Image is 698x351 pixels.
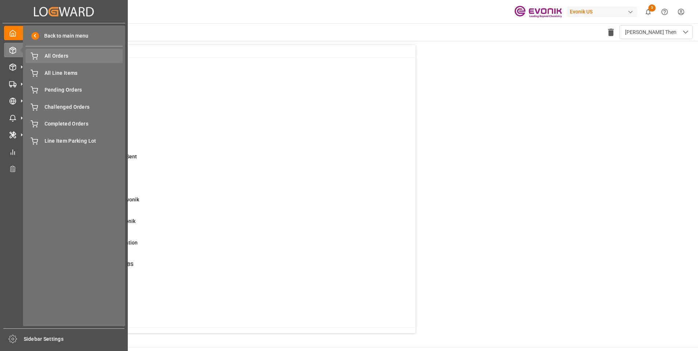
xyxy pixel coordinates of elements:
a: Challenged Orders [26,100,123,114]
a: My Cockpit [4,26,124,40]
a: 39ABS: Missing Booking ConfirmationShipment [38,239,406,254]
a: 2Main-Leg Shipment # ErrorShipment [38,282,406,297]
span: Sidebar Settings [24,335,125,343]
a: All Line Items [26,66,123,80]
a: All Orders [26,49,123,63]
a: 20ABS: No Init Bkg Conf DateShipment [38,88,406,104]
span: All Orders [45,52,123,60]
a: 0MOT Missing at Order LevelSales Order-IVPO [38,67,406,82]
span: Pending Orders [45,86,123,94]
span: Challenged Orders [45,103,123,111]
a: 28ETD>3 Days Past,No Cost Msg SentShipment [38,153,406,168]
img: Evonik-brand-mark-Deep-Purple-RGB.jpeg_1700498283.jpeg [514,5,562,18]
a: 0Error Sales Order Update to EvonikShipment [38,217,406,233]
span: Completed Orders [45,120,123,128]
span: [PERSON_NAME] Then [625,28,676,36]
span: Back to main menu [39,32,88,40]
button: open menu [620,25,693,39]
a: Completed Orders [26,117,123,131]
button: Evonik US [567,5,640,19]
span: All Line Items [45,69,123,77]
a: 1Error on Initial Sales Order to EvonikShipment [38,196,406,211]
a: Line Item Parking Lot [26,134,123,148]
a: 0Pending Bkg Request sent to ABSShipment [38,261,406,276]
a: 12ABS: No Bkg Req Sent DateShipment [38,110,406,125]
a: Pending Orders [26,83,123,97]
a: 2TU : Pre-Leg Shipment # ErrorTransport Unit [38,304,406,319]
a: Transport Planner [4,162,124,176]
a: 16ETA > 10 Days , No ATA EnteredShipment [38,131,406,147]
span: 5 [648,4,656,12]
button: Help Center [656,4,673,20]
a: 9ETD < 3 Days,No Del # Rec'dShipment [38,174,406,190]
div: Evonik US [567,7,637,17]
a: My Reports [4,144,124,159]
button: show 5 new notifications [640,4,656,20]
span: Line Item Parking Lot [45,137,123,145]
